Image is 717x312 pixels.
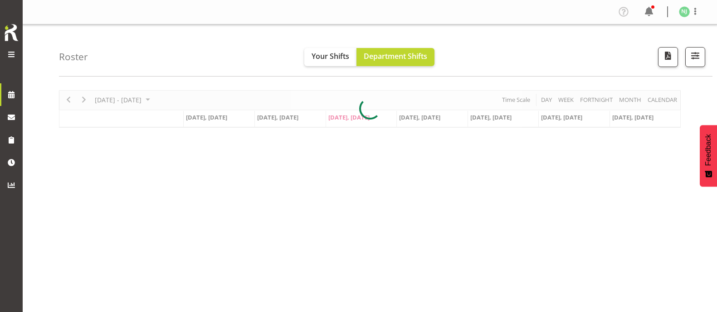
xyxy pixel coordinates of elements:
img: ngamata-junior3423.jpg [679,6,690,17]
span: Department Shifts [364,51,427,61]
span: Feedback [704,134,712,166]
button: Feedback - Show survey [700,125,717,187]
span: Your Shifts [312,51,349,61]
img: Rosterit icon logo [2,23,20,43]
button: Your Shifts [304,48,356,66]
button: Department Shifts [356,48,434,66]
button: Filter Shifts [685,47,705,67]
h4: Roster [59,52,88,62]
button: Download a PDF of the roster according to the set date range. [658,47,678,67]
